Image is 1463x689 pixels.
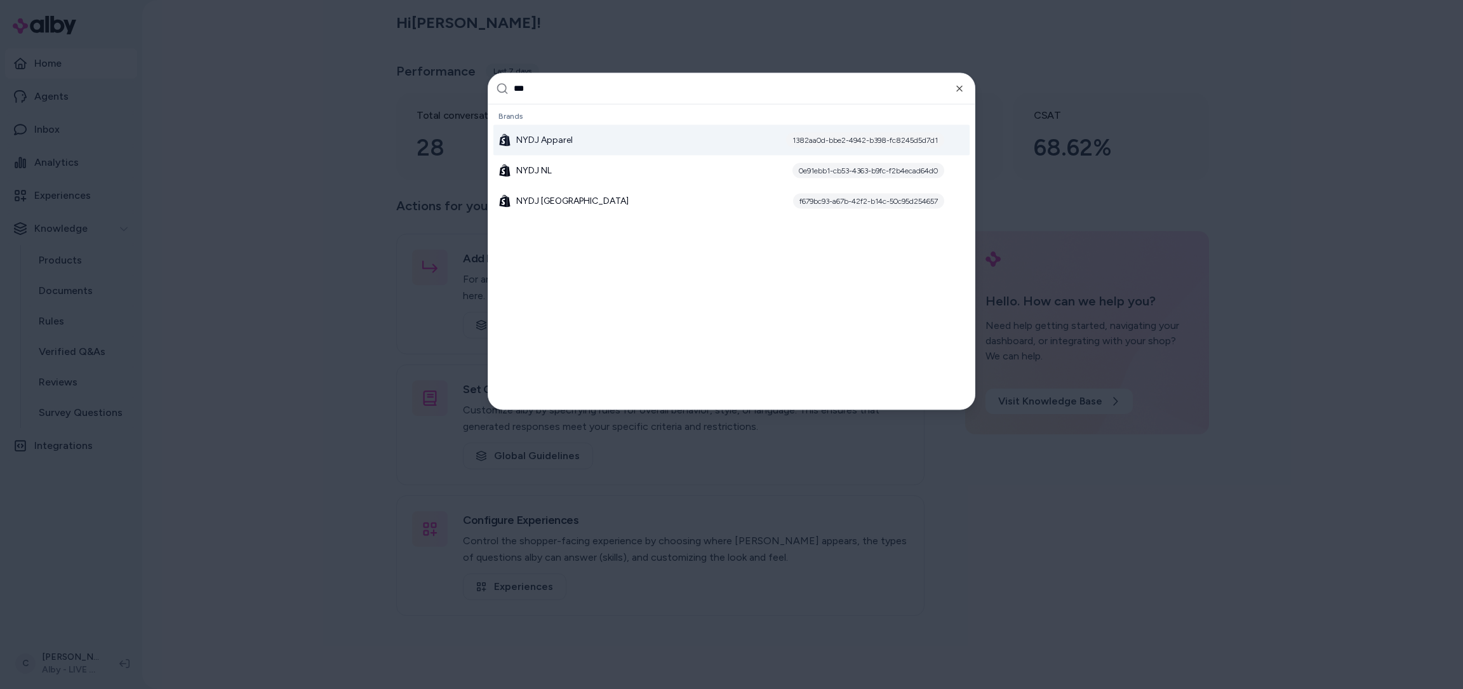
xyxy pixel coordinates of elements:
[516,133,573,146] span: NYDJ Apparel
[792,163,944,178] div: 0e91ebb1-cb53-4363-b9fc-f2b4ecad64d0
[516,194,629,207] span: NYDJ [GEOGRAPHIC_DATA]
[793,193,944,208] div: f679bc93-a67b-42f2-b14c-50c95d254657
[493,107,970,124] div: Brands
[786,132,944,147] div: 1382aa0d-bbe2-4942-b398-fc8245d5d7d1
[516,164,552,177] span: NYDJ NL
[488,104,975,409] div: Suggestions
